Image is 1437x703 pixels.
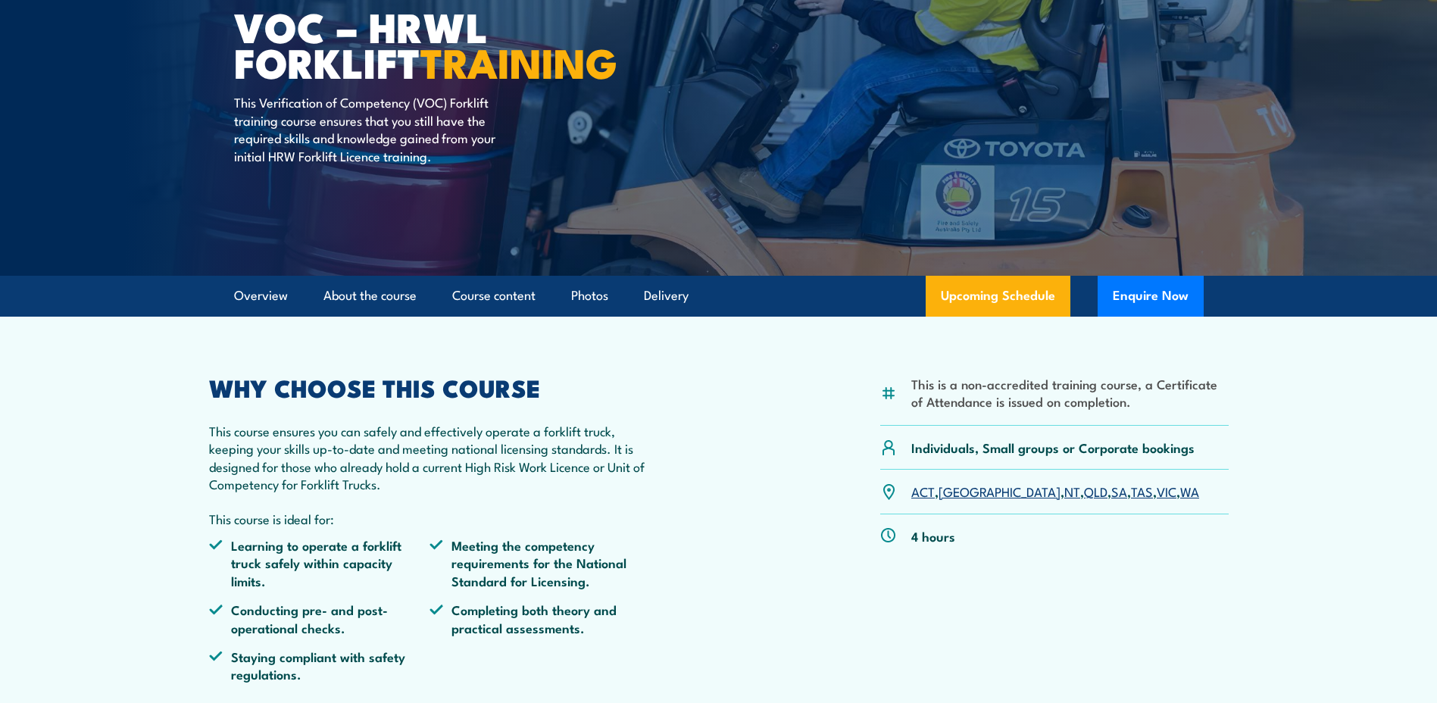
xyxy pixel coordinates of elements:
[911,483,1199,500] p: , , , , , , ,
[1098,276,1204,317] button: Enquire Now
[209,601,430,636] li: Conducting pre- and post-operational checks.
[1084,482,1107,500] a: QLD
[430,601,651,636] li: Completing both theory and practical assessments.
[1180,482,1199,500] a: WA
[452,276,536,316] a: Course content
[939,482,1061,500] a: [GEOGRAPHIC_DATA]
[1111,482,1127,500] a: SA
[420,30,617,92] strong: TRAINING
[911,482,935,500] a: ACT
[911,375,1229,411] li: This is a non-accredited training course, a Certificate of Attendance is issued on completion.
[644,276,689,316] a: Delivery
[234,276,288,316] a: Overview
[209,376,651,398] h2: WHY CHOOSE THIS COURSE
[1157,482,1176,500] a: VIC
[1131,482,1153,500] a: TAS
[209,422,651,493] p: This course ensures you can safely and effectively operate a forklift truck, keeping your skills ...
[1064,482,1080,500] a: NT
[911,527,955,545] p: 4 hours
[926,276,1070,317] a: Upcoming Schedule
[234,8,608,79] h1: VOC – HRWL Forklift
[209,648,430,683] li: Staying compliant with safety regulations.
[323,276,417,316] a: About the course
[430,536,651,589] li: Meeting the competency requirements for the National Standard for Licensing.
[234,93,511,164] p: This Verification of Competency (VOC) Forklift training course ensures that you still have the re...
[209,510,651,527] p: This course is ideal for:
[911,439,1195,456] p: Individuals, Small groups or Corporate bookings
[209,536,430,589] li: Learning to operate a forklift truck safely within capacity limits.
[571,276,608,316] a: Photos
